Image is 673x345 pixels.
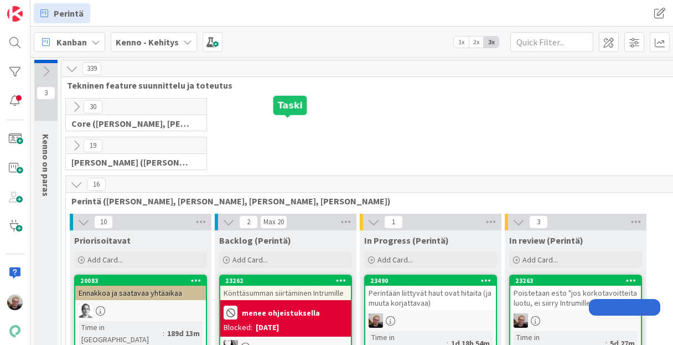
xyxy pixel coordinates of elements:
[384,215,403,229] span: 1
[54,7,84,20] span: Perintä
[7,295,23,310] img: JH
[84,139,102,152] span: 19
[163,327,164,339] span: :
[522,255,558,265] span: Add Card...
[469,37,484,48] span: 2x
[370,277,496,285] div: 23490
[220,276,351,286] div: 23262
[515,277,641,285] div: 23263
[278,100,303,111] h5: Taski
[75,286,206,300] div: Ennakkoa ja saatavaa yhtäaikaa
[529,215,548,229] span: 3
[509,235,583,246] span: In review (Perintä)
[75,303,206,318] div: PH
[7,6,23,22] img: Visit kanbanzone.com
[225,277,351,285] div: 23262
[242,309,320,317] b: menee ohjeistuksella
[263,219,284,225] div: Max 20
[510,32,593,52] input: Quick Filter...
[84,100,102,114] span: 30
[220,276,351,300] div: 23262Könttäsumman siirtäminen Intrumille
[510,313,641,328] div: JH
[377,255,413,265] span: Add Card...
[239,215,258,229] span: 2
[510,286,641,310] div: Poistetaan esto "jos korkotavoitteita luotu, ei siirry Intrumille"
[82,62,101,75] span: 339
[87,255,123,265] span: Add Card...
[510,276,641,310] div: 23263Poistetaan esto "jos korkotavoitteita luotu, ei siirry Intrumille"
[232,255,268,265] span: Add Card...
[116,37,179,48] b: Kenno - Kehitys
[364,235,449,246] span: In Progress (Perintä)
[365,276,496,286] div: 23490
[365,313,496,328] div: JH
[37,86,55,100] span: 3
[219,235,291,246] span: Backlog (Perintä)
[224,322,252,333] div: Blocked:
[369,313,383,328] img: JH
[79,303,93,318] img: PH
[80,277,206,285] div: 20083
[56,35,87,49] span: Kanban
[484,37,499,48] span: 3x
[94,215,113,229] span: 10
[365,276,496,310] div: 23490Perintään liittyvät haut ovat hitaita (ja muuta korjattavaa)
[75,276,206,286] div: 20083
[365,286,496,310] div: Perintään liittyvät haut ovat hitaita (ja muuta korjattavaa)
[220,286,351,300] div: Könttäsumman siirtäminen Intrumille
[510,276,641,286] div: 23263
[34,3,90,23] a: Perintä
[40,134,51,197] span: Kenno on paras
[256,322,279,333] div: [DATE]
[514,313,528,328] img: JH
[75,276,206,300] div: 20083Ennakkoa ja saatavaa yhtäaikaa
[7,323,23,339] img: avatar
[71,118,193,129] span: Core (Pasi, Jussi, JaakkoHä, Jyri, Leo, MikkoK, Väinö, MattiH)
[74,235,131,246] span: Priorisoitavat
[71,157,193,168] span: Halti (Sebastian, VilleH, Riikka, Antti, MikkoV, PetriH, PetriM)
[164,327,203,339] div: 189d 13m
[87,178,106,191] span: 16
[454,37,469,48] span: 1x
